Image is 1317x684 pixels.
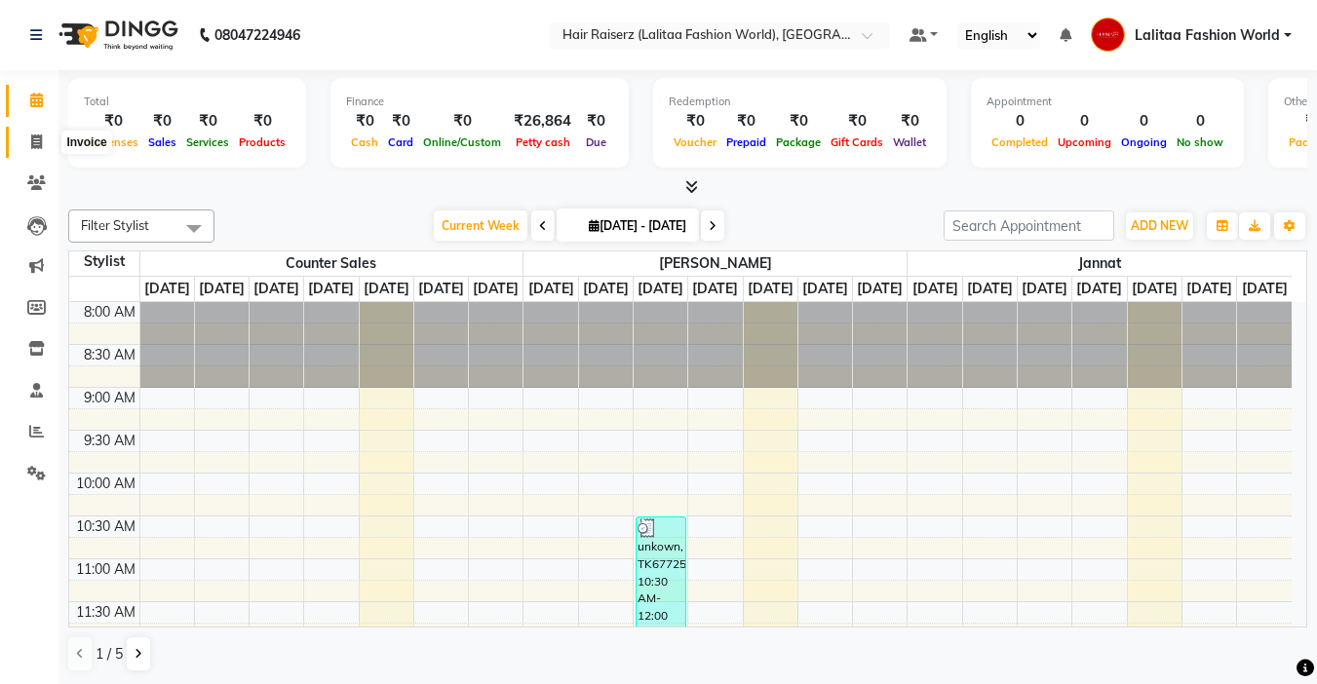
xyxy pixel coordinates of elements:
[418,135,506,149] span: Online/Custom
[1116,135,1172,149] span: Ongoing
[688,277,742,301] a: October 2, 2025
[1053,110,1116,133] div: 0
[346,94,613,110] div: Finance
[80,345,139,365] div: 8:30 AM
[360,277,413,301] a: October 3, 2025
[234,110,291,133] div: ₹0
[771,135,826,149] span: Package
[579,277,633,301] a: September 30, 2025
[506,110,579,133] div: ₹26,864
[1128,277,1181,301] a: October 3, 2025
[72,559,139,580] div: 11:00 AM
[634,277,687,301] a: October 1, 2025
[214,8,300,62] b: 08047224946
[250,277,303,301] a: October 1, 2025
[50,8,183,62] img: logo
[581,135,611,149] span: Due
[826,135,888,149] span: Gift Cards
[61,131,111,154] div: Invoice
[346,110,383,133] div: ₹0
[721,135,771,149] span: Prepaid
[669,94,931,110] div: Redemption
[143,135,181,149] span: Sales
[72,516,139,537] div: 10:30 AM
[80,431,139,451] div: 9:30 AM
[434,210,527,241] span: Current Week
[888,135,931,149] span: Wallet
[944,210,1114,241] input: Search Appointment
[96,644,123,665] span: 1 / 5
[908,251,1292,276] span: Jannat
[181,135,234,149] span: Services
[584,218,691,233] span: [DATE] - [DATE]
[304,277,358,301] a: October 2, 2025
[524,277,578,301] a: September 29, 2025
[140,277,194,301] a: September 29, 2025
[987,135,1053,149] span: Completed
[511,135,575,149] span: Petty cash
[1182,277,1236,301] a: October 4, 2025
[81,217,149,233] span: Filter Stylist
[1238,277,1292,301] a: October 5, 2025
[234,135,291,149] span: Products
[1018,277,1071,301] a: October 1, 2025
[1091,18,1125,52] img: Lalitaa Fashion World
[1072,277,1126,301] a: October 2, 2025
[143,110,181,133] div: ₹0
[383,110,418,133] div: ₹0
[669,110,721,133] div: ₹0
[140,251,523,276] span: counter sales
[80,302,139,323] div: 8:00 AM
[637,517,685,643] div: unkown, TK6772587, 10:30 AM-12:00 PM, Hair - HAIR CUT (Men),Hair - [PERSON_NAME] TRIM (Men)
[383,135,418,149] span: Card
[346,135,383,149] span: Cash
[418,110,506,133] div: ₹0
[1131,218,1188,233] span: ADD NEW
[80,388,139,408] div: 9:00 AM
[195,277,249,301] a: September 30, 2025
[72,474,139,494] div: 10:00 AM
[1172,135,1228,149] span: No show
[181,110,234,133] div: ₹0
[721,110,771,133] div: ₹0
[69,251,139,272] div: Stylist
[963,277,1017,301] a: September 30, 2025
[72,602,139,623] div: 11:30 AM
[1116,110,1172,133] div: 0
[987,110,1053,133] div: 0
[1053,135,1116,149] span: Upcoming
[669,135,721,149] span: Voucher
[469,277,523,301] a: October 5, 2025
[853,277,907,301] a: October 5, 2025
[414,277,468,301] a: October 4, 2025
[987,94,1228,110] div: Appointment
[744,277,797,301] a: October 3, 2025
[888,110,931,133] div: ₹0
[84,110,143,133] div: ₹0
[579,110,613,133] div: ₹0
[1172,110,1228,133] div: 0
[1135,25,1280,46] span: Lalitaa Fashion World
[771,110,826,133] div: ₹0
[84,94,291,110] div: Total
[798,277,852,301] a: October 4, 2025
[523,251,907,276] span: [PERSON_NAME]
[1126,212,1193,240] button: ADD NEW
[909,277,962,301] a: September 29, 2025
[826,110,888,133] div: ₹0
